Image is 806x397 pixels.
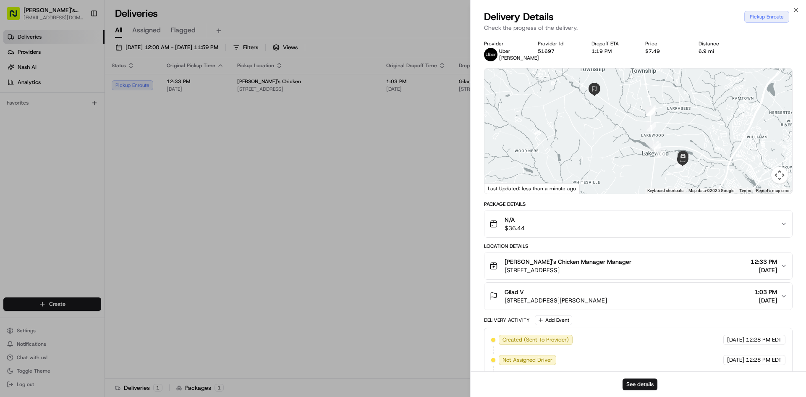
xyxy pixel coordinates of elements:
span: Knowledge Base [17,122,64,130]
span: [STREET_ADDRESS][PERSON_NAME] [505,296,607,305]
img: uber-new-logo.jpeg [484,48,497,61]
span: N/A [505,216,525,224]
span: 12:28 PM EDT [746,356,782,364]
button: Add Event [535,315,572,325]
span: $36.44 [505,224,525,232]
div: 5 [646,122,656,131]
img: 1736555255976-a54dd68f-1ca7-489b-9aae-adbdc363a1c4 [8,80,24,95]
div: $7.49 [645,48,686,55]
a: Open this area in Google Maps (opens a new window) [487,183,514,194]
span: Map data ©2025 Google [688,188,734,193]
span: Delivery Details [484,10,554,24]
div: Package Details [484,201,793,208]
span: Uber [499,48,510,55]
img: Nash [8,8,25,25]
a: Powered byPylon [59,142,102,149]
span: [DATE] [751,266,777,274]
span: Not Assigned Driver [502,356,552,364]
div: Location Details [484,243,793,250]
div: 3 [646,107,655,116]
div: 💻 [71,123,78,129]
div: Price [645,40,686,47]
p: Check the progress of the delivery. [484,24,793,32]
div: 1 [646,105,656,115]
button: Keyboard shortcuts [647,188,683,194]
button: Map camera controls [771,167,788,184]
span: Created (Sent To Provider) [502,336,569,344]
div: We're available if you need us! [29,89,106,95]
img: Google [487,183,514,194]
button: [PERSON_NAME]'s Chicken Manager Manager[STREET_ADDRESS]12:33 PM[DATE] [484,252,792,279]
a: Terms [739,188,751,193]
div: 2 [646,107,655,116]
button: 51697 [538,48,555,55]
span: 1:03 PM [754,288,777,296]
div: 8 [656,149,665,158]
span: [PERSON_NAME]'s Chicken Manager Manager [505,258,631,266]
div: 📗 [8,123,15,129]
span: [DATE] [727,356,744,364]
a: Report a map error [756,188,790,193]
span: 12:28 PM EDT [746,336,782,344]
span: Gilad V [505,288,524,296]
button: Start new chat [143,83,153,93]
div: 6 [649,141,659,150]
a: 📗Knowledge Base [5,118,68,134]
div: Last Updated: less than a minute ago [484,183,580,194]
span: Pylon [84,142,102,149]
div: Start new chat [29,80,138,89]
span: 12:33 PM [751,258,777,266]
div: Distance [699,40,739,47]
div: Provider Id [538,40,578,47]
div: Dropoff ETA [591,40,632,47]
div: 6.9 mi [699,48,739,55]
span: API Documentation [79,122,135,130]
span: [STREET_ADDRESS] [505,266,631,274]
div: Delivery Activity [484,317,530,323]
input: Clear [22,54,139,63]
button: Gilad V[STREET_ADDRESS][PERSON_NAME]1:03 PM[DATE] [484,283,792,310]
p: Welcome 👋 [8,34,153,47]
div: 1:19 PM [591,48,632,55]
button: N/A$36.44 [484,210,792,237]
span: [DATE] [727,336,744,344]
button: See details [623,379,657,390]
span: [DATE] [754,296,777,305]
div: Provider [484,40,524,47]
div: 4 [646,107,655,116]
span: [PERSON_NAME] [499,55,539,61]
div: 7 [652,143,661,152]
a: 💻API Documentation [68,118,138,134]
